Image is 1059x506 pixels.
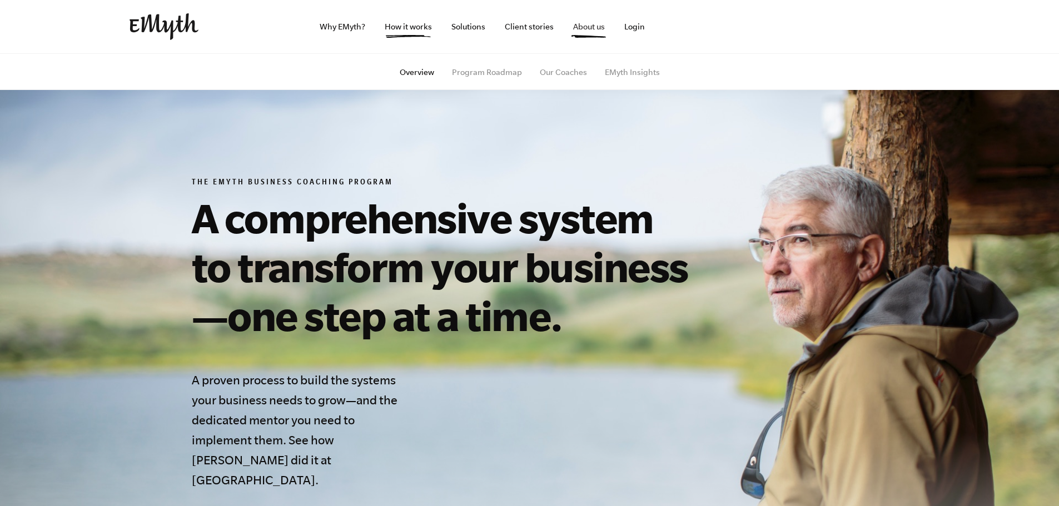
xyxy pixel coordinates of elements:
a: EMyth Insights [605,68,660,77]
iframe: Embedded CTA [691,14,808,39]
a: Our Coaches [540,68,587,77]
h1: A comprehensive system to transform your business—one step at a time. [192,193,699,340]
a: Overview [400,68,434,77]
h4: A proven process to build the systems your business needs to grow—and the dedicated mentor you ne... [192,370,405,490]
iframe: Embedded CTA [813,14,930,39]
iframe: Chat Widget [1003,453,1059,506]
h6: The EMyth Business Coaching Program [192,178,699,189]
a: Program Roadmap [452,68,522,77]
img: EMyth [130,13,198,40]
